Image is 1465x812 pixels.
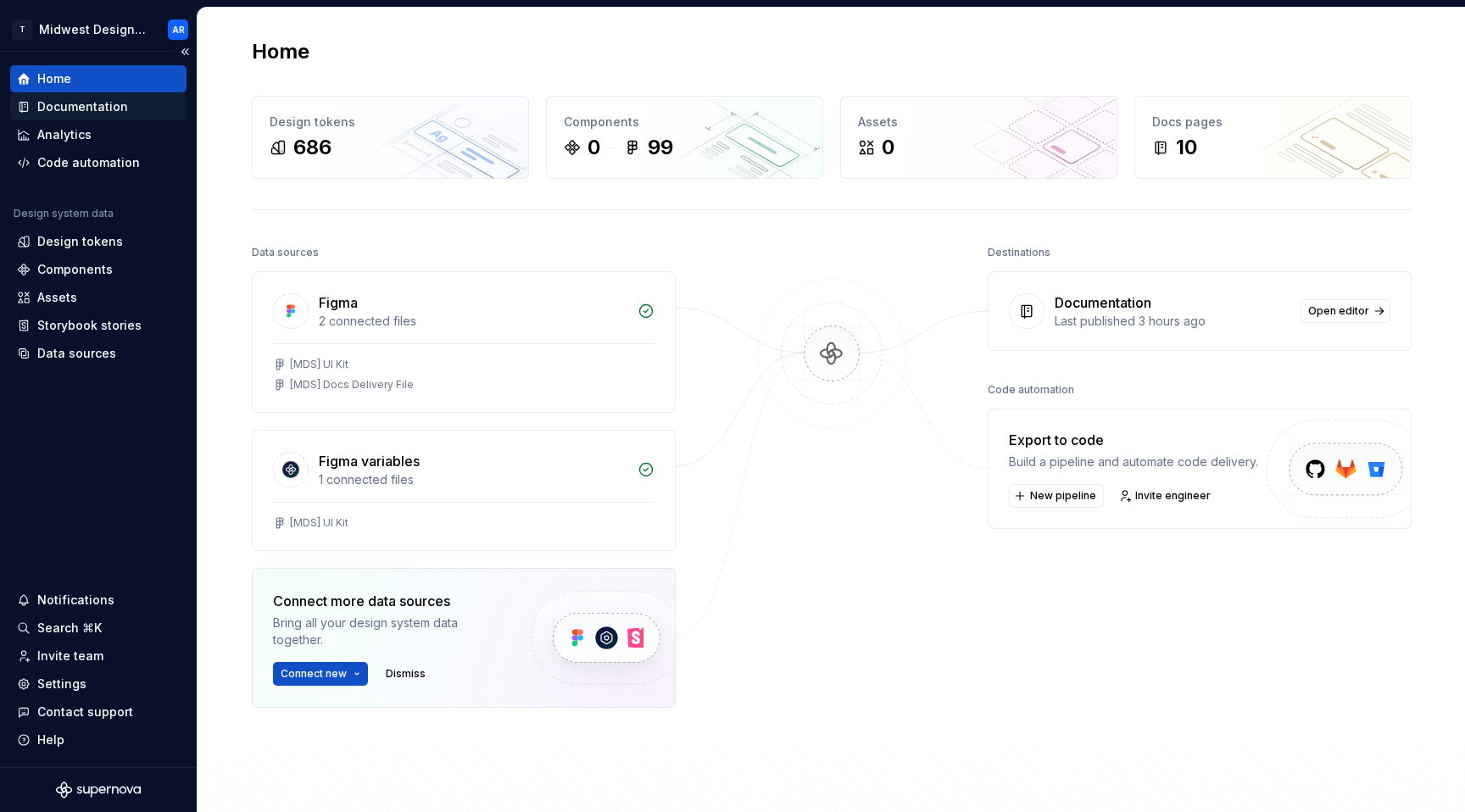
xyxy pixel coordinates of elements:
[252,38,309,65] h2: Home
[10,698,187,726] button: Contact support
[319,471,627,488] div: 1 connected files
[252,96,529,179] a: Design tokens686
[37,70,71,87] div: Home
[173,40,197,64] button: Collapse sidebar
[1152,114,1394,131] div: Docs pages
[10,615,187,642] button: Search ⌘K
[37,345,116,362] div: Data sources
[290,358,348,371] div: [MDS] UI Kit
[988,378,1074,402] div: Code automation
[37,289,77,306] div: Assets
[840,96,1117,179] a: Assets0
[56,781,141,798] svg: Supernova Logo
[273,591,502,611] div: Connect more data sources
[37,731,64,748] div: Help
[270,114,511,131] div: Design tokens
[172,23,185,36] div: AR
[37,126,92,143] div: Analytics
[293,134,331,161] div: 686
[386,667,426,681] span: Dismiss
[1176,134,1197,161] div: 10
[10,149,187,176] a: Code automation
[10,121,187,148] a: Analytics
[564,114,805,131] div: Components
[37,98,128,115] div: Documentation
[10,642,187,670] a: Invite team
[290,378,414,392] div: [MDS] Docs Delivery File
[39,21,148,38] div: Midwest Design System
[1009,484,1104,508] button: New pipeline
[37,317,142,334] div: Storybook stories
[588,134,600,161] div: 0
[252,241,319,264] div: Data sources
[1055,313,1290,330] div: Last published 3 hours ago
[37,261,113,278] div: Components
[1301,299,1390,323] a: Open editor
[1009,453,1258,470] div: Build a pipeline and automate code delivery.
[252,430,676,551] a: Figma variables1 connected files[MDS] UI Kit
[988,241,1050,264] div: Destinations
[10,340,187,367] a: Data sources
[858,114,1100,131] div: Assets
[10,726,187,754] button: Help
[12,19,32,40] div: T
[37,648,103,665] div: Invite team
[281,667,347,681] span: Connect new
[273,662,368,686] button: Connect new
[10,93,187,120] a: Documentation
[1114,484,1218,508] a: Invite engineer
[252,271,676,413] a: Figma2 connected files[MDS] UI Kit[MDS] Docs Delivery File
[37,620,102,637] div: Search ⌘K
[10,670,187,698] a: Settings
[378,662,433,686] button: Dismiss
[319,292,358,313] div: Figma
[1134,96,1412,179] a: Docs pages10
[10,65,187,92] a: Home
[882,134,894,161] div: 0
[37,676,86,692] div: Settings
[1135,489,1211,503] span: Invite engineer
[37,592,114,609] div: Notifications
[10,312,187,339] a: Storybook stories
[10,284,187,311] a: Assets
[14,207,114,220] div: Design system data
[319,451,420,471] div: Figma variables
[319,313,627,330] div: 2 connected files
[648,134,673,161] div: 99
[273,615,502,648] div: Bring all your design system data together.
[290,516,348,530] div: [MDS] UI Kit
[1055,292,1151,313] div: Documentation
[1308,304,1369,318] span: Open editor
[10,256,187,283] a: Components
[1030,489,1096,503] span: New pipeline
[37,233,123,250] div: Design tokens
[37,704,133,720] div: Contact support
[1009,430,1258,450] div: Export to code
[37,154,140,171] div: Code automation
[546,96,823,179] a: Components099
[3,11,193,47] button: TMidwest Design SystemAR
[10,587,187,614] button: Notifications
[10,228,187,255] a: Design tokens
